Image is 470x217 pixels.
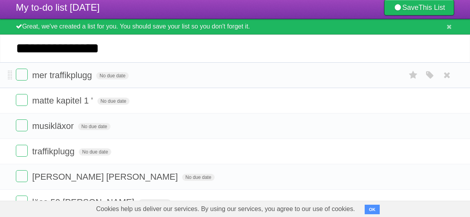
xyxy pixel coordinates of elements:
[32,70,94,80] span: mer traffikplugg
[32,121,76,131] span: musikläxor
[96,72,128,79] span: No due date
[16,196,28,207] label: Done
[32,96,95,106] span: matte kapitel 1 '
[32,197,136,207] span: läsa 50 [PERSON_NAME]
[97,98,129,105] span: No due date
[88,201,363,217] span: Cookies help us deliver our services. By using our services, you agree to our use of cookies.
[78,123,110,130] span: No due date
[419,4,445,12] b: This List
[32,172,180,182] span: [PERSON_NAME] [PERSON_NAME]
[16,119,28,131] label: Done
[182,174,214,181] span: No due date
[16,2,100,13] span: My to-do list [DATE]
[365,205,380,214] button: OK
[406,69,421,82] label: Star task
[139,199,171,206] span: No due date
[16,69,28,81] label: Done
[79,148,111,156] span: No due date
[32,146,76,156] span: traffikplugg
[16,94,28,106] label: Done
[16,145,28,157] label: Done
[16,170,28,182] label: Done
